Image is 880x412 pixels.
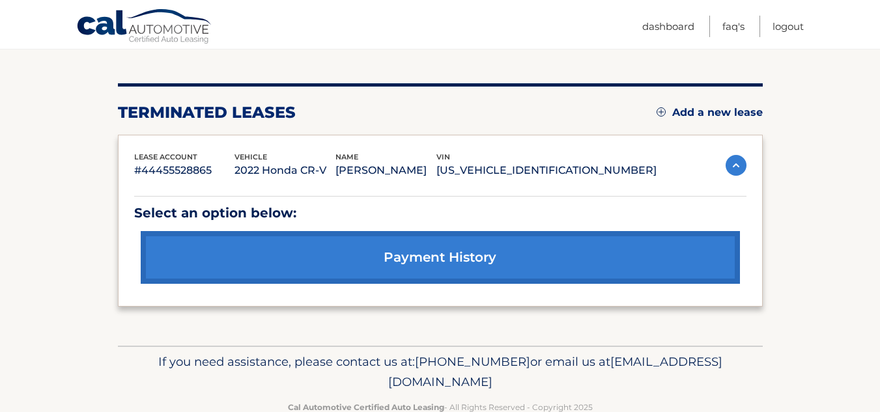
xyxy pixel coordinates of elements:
[234,152,267,161] span: vehicle
[773,16,804,37] a: Logout
[134,152,197,161] span: lease account
[126,351,754,393] p: If you need assistance, please contact us at: or email us at
[288,402,444,412] strong: Cal Automotive Certified Auto Leasing
[234,161,335,180] p: 2022 Honda CR-V
[657,106,763,119] a: Add a new lease
[134,202,746,225] p: Select an option below:
[642,16,694,37] a: Dashboard
[335,152,358,161] span: name
[141,231,740,284] a: payment history
[134,161,235,180] p: #44455528865
[76,8,213,46] a: Cal Automotive
[722,16,745,37] a: FAQ's
[118,103,296,122] h2: terminated leases
[415,354,530,369] span: [PHONE_NUMBER]
[436,161,657,180] p: [US_VEHICLE_IDENTIFICATION_NUMBER]
[657,107,666,117] img: add.svg
[436,152,450,161] span: vin
[335,161,436,180] p: [PERSON_NAME]
[726,155,746,176] img: accordion-active.svg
